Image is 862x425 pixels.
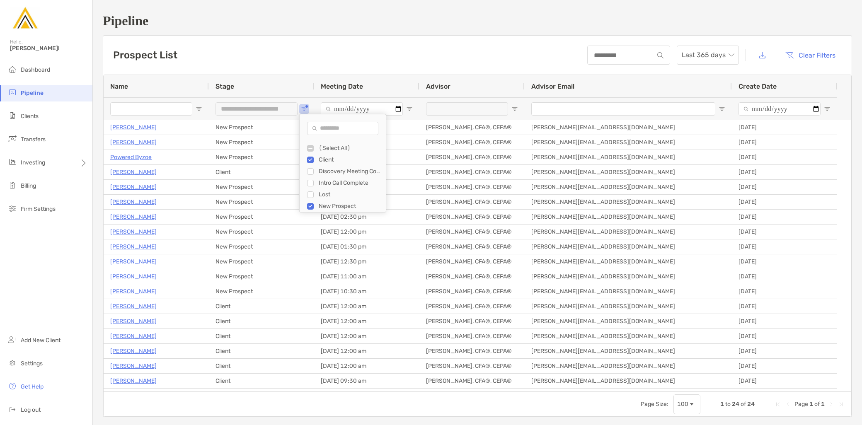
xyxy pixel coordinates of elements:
img: firm-settings icon [7,203,17,213]
div: [PERSON_NAME][EMAIL_ADDRESS][DOMAIN_NAME] [525,359,732,373]
p: [PERSON_NAME] [110,197,157,207]
span: Log out [21,406,41,413]
div: Intro Call Complete [319,179,381,186]
img: get-help icon [7,381,17,391]
div: Filter List [300,142,386,224]
span: 1 [720,401,724,408]
div: Lost [319,191,381,198]
div: [PERSON_NAME][EMAIL_ADDRESS][DOMAIN_NAME] [525,120,732,135]
div: Page Size [673,394,700,414]
div: [DATE] 12:00 am [314,314,419,328]
div: [PERSON_NAME][EMAIL_ADDRESS][DOMAIN_NAME] [525,150,732,164]
p: [PERSON_NAME] [110,286,157,297]
div: [DATE] [732,389,837,403]
div: New Prospect [209,284,314,299]
span: of [741,401,746,408]
a: [PERSON_NAME] [110,122,157,133]
span: Firm Settings [21,205,56,212]
p: [PERSON_NAME] [110,167,157,177]
div: [DATE] [732,269,837,284]
a: [PERSON_NAME] [110,346,157,356]
img: clients icon [7,111,17,121]
a: [PERSON_NAME] [110,212,157,222]
div: [PERSON_NAME], CFA®, CEPA® [419,329,525,343]
span: 24 [747,401,755,408]
span: Investing [21,159,45,166]
img: pipeline icon [7,87,17,97]
div: [PERSON_NAME], CFA®, CEPA® [419,120,525,135]
button: Clear Filters [779,46,842,64]
div: [PERSON_NAME], CFA®, CEPA® [419,269,525,284]
div: Client [209,344,314,358]
div: New Prospect [209,180,314,194]
div: Last Page [838,401,845,408]
div: [DATE] [732,180,837,194]
div: [PERSON_NAME][EMAIL_ADDRESS][DOMAIN_NAME] [525,165,732,179]
div: [PERSON_NAME][EMAIL_ADDRESS][DOMAIN_NAME] [525,344,732,358]
img: dashboard icon [7,64,17,74]
button: Open Filter Menu [511,106,518,112]
div: New Prospect [209,120,314,135]
img: input icon [657,52,663,58]
span: Advisor Email [531,82,574,90]
span: Clients [21,113,39,120]
div: [PERSON_NAME][EMAIL_ADDRESS][DOMAIN_NAME] [525,195,732,209]
div: [DATE] [732,150,837,164]
div: Discovery Meeting Complete [319,168,381,175]
button: Open Filter Menu [406,106,413,112]
div: New Prospect [319,203,381,210]
span: 1 [809,401,813,408]
a: [PERSON_NAME] [110,316,157,326]
div: Client [209,299,314,314]
a: [PERSON_NAME] [110,391,157,401]
img: add_new_client icon [7,335,17,345]
div: [DATE] [732,284,837,299]
div: Previous Page [785,401,791,408]
span: [PERSON_NAME]! [10,45,87,52]
img: billing icon [7,180,17,190]
div: [DATE] 12:30 pm [314,254,419,269]
div: [PERSON_NAME], CFA®, CEPA® [419,344,525,358]
div: [DATE] 11:00 am [314,269,419,284]
a: [PERSON_NAME] [110,256,157,267]
div: [DATE] [732,329,837,343]
div: [PERSON_NAME], CFA®, CEPA® [419,284,525,299]
div: [PERSON_NAME][EMAIL_ADDRESS][DOMAIN_NAME] [525,299,732,314]
span: Create Date [739,82,777,90]
div: [DATE] 02:30 pm [314,210,419,224]
div: [PERSON_NAME], CFA®, CEPA® [419,135,525,150]
a: [PERSON_NAME] [110,182,157,192]
div: [DATE] [732,359,837,373]
a: [PERSON_NAME] [110,241,157,252]
span: Stage [215,82,234,90]
a: [PERSON_NAME] [110,271,157,282]
div: [DATE] 12:00 pm [314,225,419,239]
div: [PERSON_NAME], CFA®, CEPA® [419,195,525,209]
span: Meeting Date [321,82,363,90]
a: [PERSON_NAME] [110,227,157,237]
div: [PERSON_NAME][EMAIL_ADDRESS][DOMAIN_NAME] [525,180,732,194]
span: of [814,401,820,408]
button: Open Filter Menu [196,106,202,112]
div: [DATE] [732,120,837,135]
div: [PERSON_NAME], CFA®, CEPA® [419,314,525,328]
div: Client [209,165,314,179]
div: [PERSON_NAME][EMAIL_ADDRESS][DOMAIN_NAME] [525,314,732,328]
a: [PERSON_NAME] [110,331,157,341]
span: to [725,401,731,408]
div: [DATE] 09:30 am [314,374,419,388]
div: [PERSON_NAME][EMAIL_ADDRESS][DOMAIN_NAME] [525,254,732,269]
div: [PERSON_NAME][EMAIL_ADDRESS][DOMAIN_NAME] [525,269,732,284]
div: [PERSON_NAME], CFA®, CEPA® [419,180,525,194]
input: Name Filter Input [110,102,192,116]
span: Advisor [426,82,450,90]
div: [DATE] [732,195,837,209]
p: [PERSON_NAME] [110,301,157,312]
div: [DATE] [732,165,837,179]
div: First Page [775,401,781,408]
img: transfers icon [7,134,17,144]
